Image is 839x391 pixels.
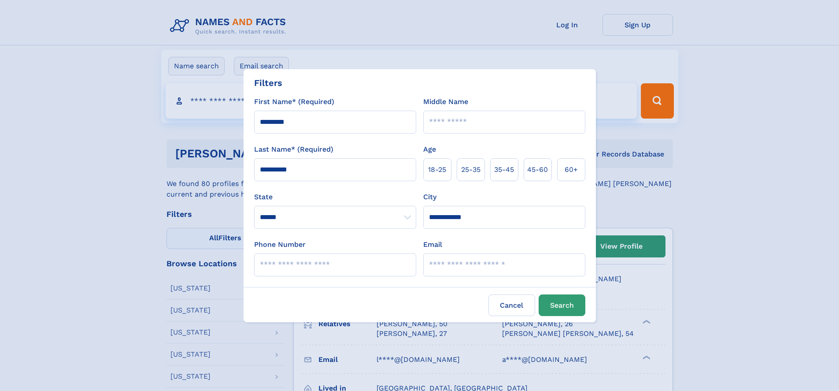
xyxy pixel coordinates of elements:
label: State [254,192,416,202]
span: 18‑25 [428,164,446,175]
span: 25‑35 [461,164,480,175]
div: Filters [254,76,282,89]
label: Cancel [488,294,535,316]
label: Phone Number [254,239,306,250]
span: 60+ [565,164,578,175]
label: Last Name* (Required) [254,144,333,155]
span: 45‑60 [527,164,548,175]
label: Email [423,239,442,250]
label: Age [423,144,436,155]
label: City [423,192,436,202]
span: 35‑45 [494,164,514,175]
button: Search [539,294,585,316]
label: First Name* (Required) [254,97,334,107]
label: Middle Name [423,97,468,107]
